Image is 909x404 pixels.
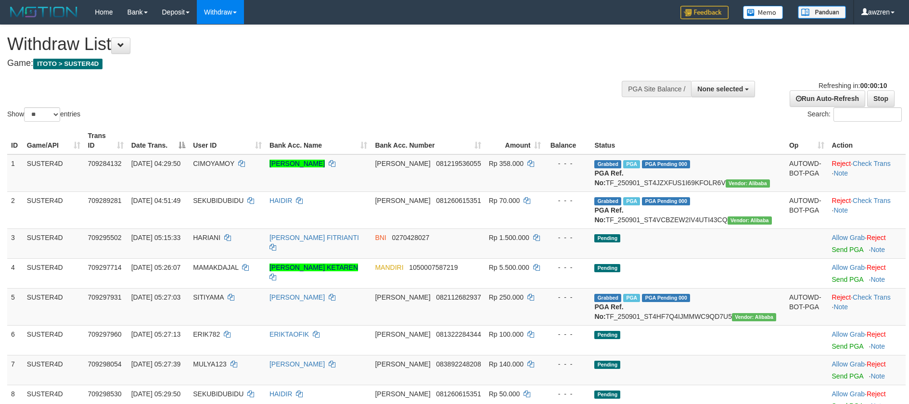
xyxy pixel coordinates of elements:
[594,331,620,339] span: Pending
[832,160,851,167] a: Reject
[642,160,690,168] span: PGA Pending
[7,191,23,228] td: 2
[622,81,691,97] div: PGA Site Balance /
[23,154,84,192] td: SUSTER4D
[436,293,481,301] span: Copy 082112682937 to clipboard
[88,160,122,167] span: 709284132
[832,330,865,338] a: Allow Grab
[23,228,84,258] td: SUSTER4D
[867,330,886,338] a: Reject
[853,197,891,204] a: Check Trans
[88,390,122,398] span: 709298530
[193,360,227,368] span: MULYA123
[867,360,886,368] a: Reject
[594,160,621,168] span: Grabbed
[828,355,906,385] td: ·
[871,372,885,380] a: Note
[833,206,848,214] a: Note
[489,264,529,271] span: Rp 5.500.000
[7,35,596,54] h1: Withdraw List
[193,197,243,204] span: SEKUBIDUBIDU
[549,359,587,369] div: - - -
[489,160,524,167] span: Rp 358.000
[193,264,238,271] span: MAMAKDAJAL
[790,90,865,107] a: Run Auto-Refresh
[7,5,80,19] img: MOTION_logo.png
[867,234,886,241] a: Reject
[590,127,785,154] th: Status
[867,264,886,271] a: Reject
[23,127,84,154] th: Game/API: activate to sort column ascending
[832,360,867,368] span: ·
[828,288,906,325] td: · ·
[375,160,430,167] span: [PERSON_NAME]
[436,360,481,368] span: Copy 083892248208 to clipboard
[23,191,84,228] td: SUSTER4D
[832,276,863,283] a: Send PGA
[7,325,23,355] td: 6
[131,160,180,167] span: [DATE] 04:29:50
[193,390,243,398] span: SEKUBIDUBIDU
[743,6,783,19] img: Button%20Memo.svg
[623,294,640,302] span: Marked by awzardi
[489,197,520,204] span: Rp 70.000
[88,360,122,368] span: 709298054
[7,59,596,68] h4: Game:
[7,258,23,288] td: 4
[33,59,102,69] span: ITOTO > SUSTER4D
[594,294,621,302] span: Grabbed
[545,127,590,154] th: Balance
[832,234,865,241] a: Allow Grab
[549,292,587,302] div: - - -
[807,107,902,122] label: Search:
[436,390,481,398] span: Copy 081260615351 to clipboard
[7,228,23,258] td: 3
[549,389,587,399] div: - - -
[594,361,620,369] span: Pending
[832,390,867,398] span: ·
[7,288,23,325] td: 5
[266,127,371,154] th: Bank Acc. Name: activate to sort column ascending
[832,197,851,204] a: Reject
[594,234,620,242] span: Pending
[131,390,180,398] span: [DATE] 05:29:50
[23,325,84,355] td: SUSTER4D
[833,107,902,122] input: Search:
[828,154,906,192] td: · ·
[23,258,84,288] td: SUSTER4D
[832,234,867,241] span: ·
[871,276,885,283] a: Note
[269,197,292,204] a: HAIDIR
[549,329,587,339] div: - - -
[832,246,863,253] a: Send PGA
[594,264,620,272] span: Pending
[409,264,458,271] span: Copy 1050007587219 to clipboard
[131,234,180,241] span: [DATE] 05:15:33
[798,6,846,19] img: panduan.png
[485,127,545,154] th: Amount: activate to sort column ascending
[594,391,620,399] span: Pending
[193,330,220,338] span: ERIK782
[832,390,865,398] a: Allow Grab
[7,127,23,154] th: ID
[785,127,828,154] th: Op: activate to sort column ascending
[549,196,587,205] div: - - -
[832,360,865,368] a: Allow Grab
[23,288,84,325] td: SUSTER4D
[24,107,60,122] select: Showentries
[371,127,485,154] th: Bank Acc. Number: activate to sort column ascending
[269,360,325,368] a: [PERSON_NAME]
[828,191,906,228] td: · ·
[269,390,292,398] a: HAIDIR
[691,81,755,97] button: None selected
[128,127,190,154] th: Date Trans.: activate to sort column descending
[7,107,80,122] label: Show entries
[828,228,906,258] td: ·
[131,293,180,301] span: [DATE] 05:27:03
[131,197,180,204] span: [DATE] 04:51:49
[7,154,23,192] td: 1
[828,258,906,288] td: ·
[623,160,640,168] span: Marked by awzardi
[189,127,266,154] th: User ID: activate to sort column ascending
[131,330,180,338] span: [DATE] 05:27:13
